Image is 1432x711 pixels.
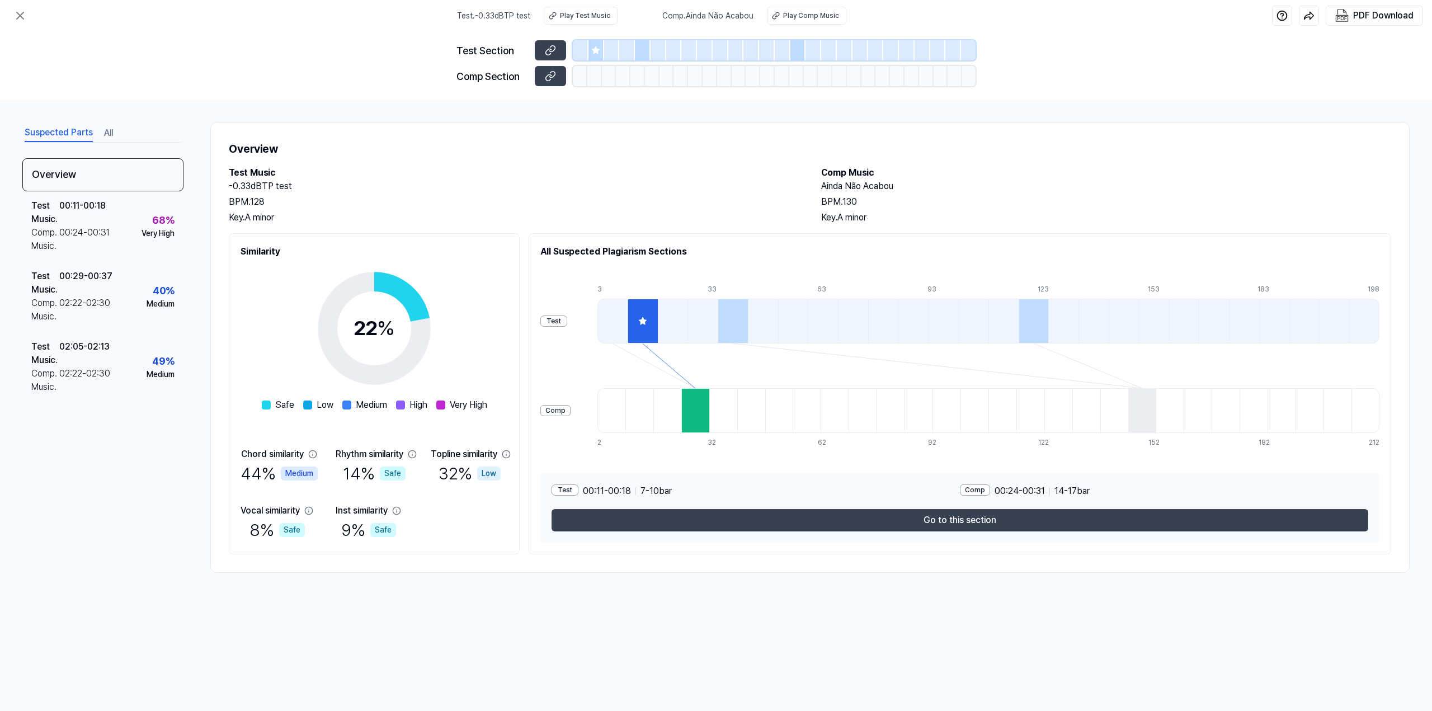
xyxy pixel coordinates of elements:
div: Comp. Music . [31,226,59,253]
div: 122 [1038,437,1066,448]
div: 02:05 - 02:13 [59,340,110,367]
div: 153 [1148,284,1178,294]
h2: Comp Music [821,166,1391,180]
div: Key. A minor [821,211,1391,224]
div: 14 % [343,461,406,486]
div: 00:11 - 00:18 [59,199,106,226]
div: 2 [597,437,625,448]
div: 44 % [241,461,318,486]
div: 00:24 - 00:31 [59,226,110,253]
div: Topline similarity [431,448,497,461]
div: Medium [147,369,175,380]
h1: Overview [229,140,1391,157]
span: Test . -0.33dBTP test [457,10,530,22]
div: Inst similarity [336,504,388,517]
div: BPM. 130 [821,195,1391,209]
div: 02:22 - 02:30 [59,296,110,323]
span: 14 - 17 bar [1054,484,1090,498]
div: 152 [1148,437,1176,448]
div: Medium [147,298,175,310]
button: Go to this section [552,509,1368,531]
div: Play Test Music [560,11,610,21]
div: Very High [142,228,175,239]
div: Test Music . [31,340,59,367]
div: 212 [1369,437,1379,448]
button: Play Test Music [544,7,618,25]
span: Low [317,398,333,412]
div: 9 % [341,517,396,543]
span: Comp . Ainda Não Acabou [662,10,753,22]
span: High [409,398,427,412]
h2: Test Music [229,166,799,180]
div: Rhythm similarity [336,448,403,461]
div: 32 [708,437,736,448]
div: Overview [22,158,183,191]
img: PDF Download [1335,9,1349,22]
div: 123 [1038,284,1068,294]
div: 68 % [152,213,175,228]
button: PDF Download [1333,6,1416,25]
h2: All Suspected Plagiarism Sections [540,245,1379,258]
div: Medium [281,467,318,481]
button: Play Comp Music [767,7,846,25]
div: Comp. Music . [31,296,59,323]
div: Comp [540,405,571,416]
div: 32 % [439,461,501,486]
div: Test [552,484,578,496]
div: 3 [597,284,628,294]
div: Comp [960,484,990,496]
div: 8 % [249,517,305,543]
span: Medium [356,398,387,412]
div: Chord similarity [241,448,304,461]
div: Test [540,316,567,327]
button: Suspected Parts [25,124,93,142]
div: 33 [708,284,738,294]
button: All [104,124,113,142]
div: 02:22 - 02:30 [59,367,110,394]
span: 00:24 - 00:31 [995,484,1045,498]
div: Comp. Music . [31,367,59,394]
span: Safe [275,398,294,412]
div: Test Music . [31,270,59,296]
img: help [1276,10,1288,21]
span: Very High [450,398,487,412]
span: 7 - 10 bar [640,484,672,498]
div: 182 [1259,437,1287,448]
div: Test Section [456,43,528,58]
div: Safe [279,523,305,537]
div: 62 [818,437,846,448]
div: Play Comp Music [783,11,839,21]
div: PDF Download [1353,8,1414,23]
div: 198 [1368,284,1379,294]
div: Vocal similarity [241,504,300,517]
div: Test Music . [31,199,59,226]
span: 00:11 - 00:18 [583,484,631,498]
span: % [377,316,395,340]
div: 92 [928,437,956,448]
div: Low [477,467,501,481]
img: share [1303,10,1315,21]
div: 49 % [152,354,175,369]
div: 93 [927,284,958,294]
div: Key. A minor [229,211,799,224]
h2: Similarity [241,245,508,258]
div: BPM. 128 [229,195,799,209]
div: Comp Section [456,69,528,84]
div: Safe [380,467,406,481]
h2: -0.33dBTP test [229,180,799,193]
h2: Ainda Não Acabou [821,180,1391,193]
div: 22 [354,313,395,343]
div: 00:29 - 00:37 [59,270,112,296]
div: 183 [1257,284,1288,294]
div: Safe [370,523,396,537]
div: 63 [817,284,847,294]
div: 40 % [153,283,175,298]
